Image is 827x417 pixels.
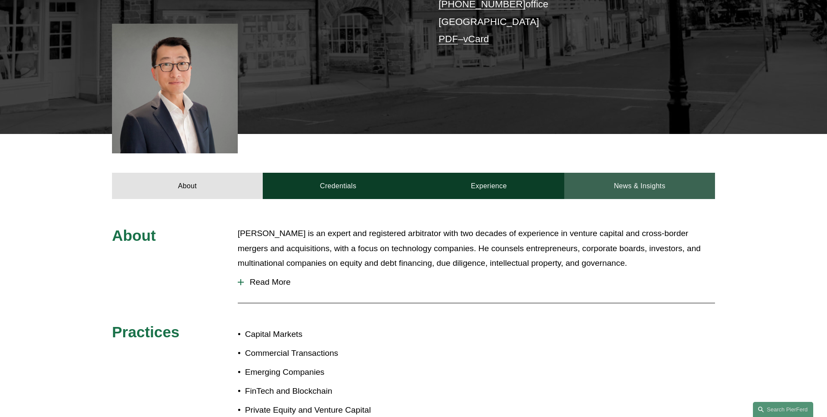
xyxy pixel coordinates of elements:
span: About [112,227,156,244]
p: FinTech and Blockchain [245,384,413,399]
a: Search this site [753,402,813,417]
p: Capital Markets [245,327,413,342]
button: Read More [238,271,715,293]
a: vCard [463,34,489,44]
p: [PERSON_NAME] is an expert and registered arbitrator with two decades of experience in venture ca... [238,226,715,271]
p: Emerging Companies [245,365,413,380]
a: News & Insights [564,173,715,199]
p: Commercial Transactions [245,346,413,361]
a: Credentials [263,173,413,199]
a: Experience [413,173,564,199]
a: About [112,173,263,199]
a: PDF [438,34,458,44]
span: Read More [244,277,715,287]
span: Practices [112,324,180,340]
